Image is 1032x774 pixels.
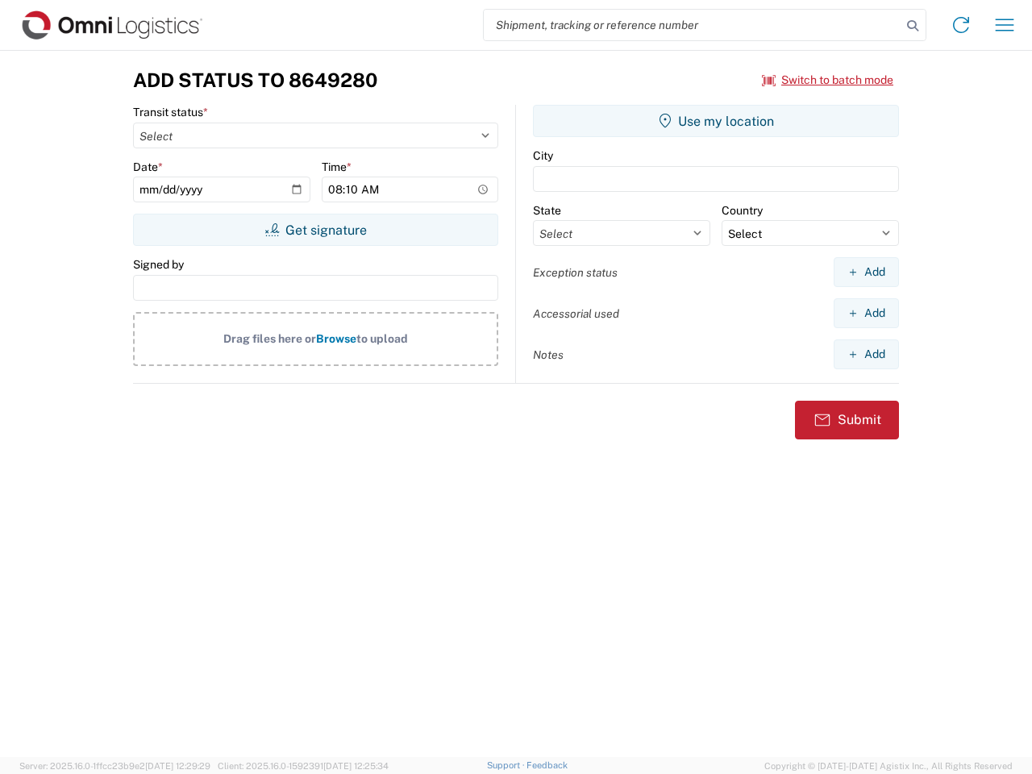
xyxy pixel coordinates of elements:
[533,306,619,321] label: Accessorial used
[322,160,352,174] label: Time
[133,105,208,119] label: Transit status
[19,761,210,771] span: Server: 2025.16.0-1ffcc23b9e2
[722,203,763,218] label: Country
[533,148,553,163] label: City
[834,339,899,369] button: Add
[526,760,568,770] a: Feedback
[316,332,356,345] span: Browse
[133,257,184,272] label: Signed by
[223,332,316,345] span: Drag files here or
[834,257,899,287] button: Add
[323,761,389,771] span: [DATE] 12:25:34
[356,332,408,345] span: to upload
[533,347,564,362] label: Notes
[533,203,561,218] label: State
[133,69,377,92] h3: Add Status to 8649280
[795,401,899,439] button: Submit
[133,214,498,246] button: Get signature
[533,105,899,137] button: Use my location
[487,760,527,770] a: Support
[764,759,1013,773] span: Copyright © [DATE]-[DATE] Agistix Inc., All Rights Reserved
[834,298,899,328] button: Add
[762,67,893,94] button: Switch to batch mode
[133,160,163,174] label: Date
[145,761,210,771] span: [DATE] 12:29:29
[218,761,389,771] span: Client: 2025.16.0-1592391
[484,10,901,40] input: Shipment, tracking or reference number
[533,265,618,280] label: Exception status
